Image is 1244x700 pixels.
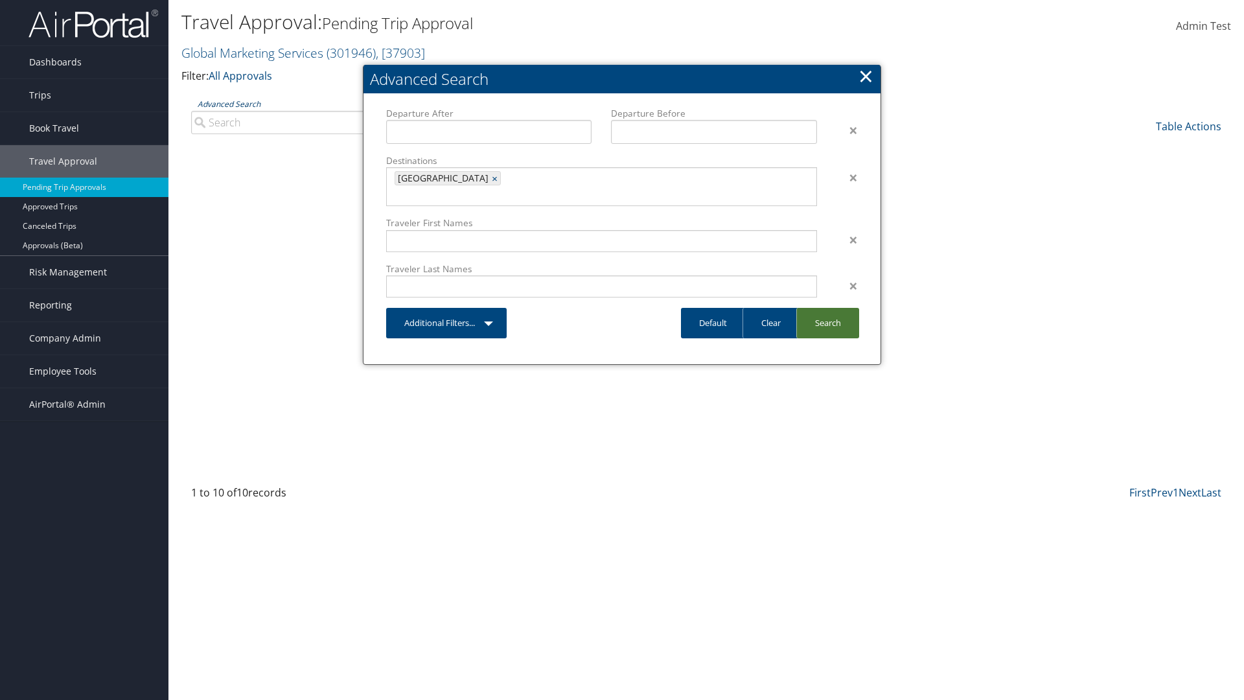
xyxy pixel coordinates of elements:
a: × [492,172,500,185]
a: First [1129,485,1151,500]
h2: Advanced Search [363,65,881,93]
span: , [ 37903 ] [376,44,425,62]
input: Advanced Search [191,111,434,134]
h1: Travel Approval: [181,8,881,36]
span: 10 [236,485,248,500]
a: Additional Filters... [386,308,507,338]
label: Traveler First Names [386,216,817,229]
span: [GEOGRAPHIC_DATA] [395,172,489,185]
span: Admin Test [1176,19,1231,33]
a: Prev [1151,485,1173,500]
label: Departure Before [611,107,816,120]
a: Close [858,63,873,89]
a: Table Actions [1156,119,1221,134]
label: Destinations [386,154,817,167]
a: Search [796,308,859,338]
a: 1 [1173,485,1179,500]
a: Global Marketing Services [181,44,425,62]
a: Admin Test [1176,6,1231,47]
div: × [827,170,868,185]
div: 1 to 10 of records [191,485,434,507]
a: All Approvals [209,69,272,83]
a: Last [1201,485,1221,500]
a: Advanced Search [198,99,260,110]
span: Trips [29,79,51,111]
span: Travel Approval [29,145,97,178]
div: × [827,232,868,248]
label: Departure After [386,107,592,120]
span: Employee Tools [29,355,97,388]
span: Book Travel [29,112,79,145]
span: AirPortal® Admin [29,388,106,421]
a: Clear [743,308,799,338]
small: Pending Trip Approval [322,12,473,34]
a: Default [681,308,745,338]
span: ( 301946 ) [327,44,376,62]
div: Loading... [181,154,1231,185]
div: × [827,122,868,138]
img: airportal-logo.png [29,8,158,39]
span: Company Admin [29,322,101,355]
span: Reporting [29,289,72,321]
p: Filter: [181,68,881,85]
span: Risk Management [29,256,107,288]
label: Traveler Last Names [386,262,817,275]
span: Dashboards [29,46,82,78]
div: × [827,278,868,294]
a: Next [1179,485,1201,500]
